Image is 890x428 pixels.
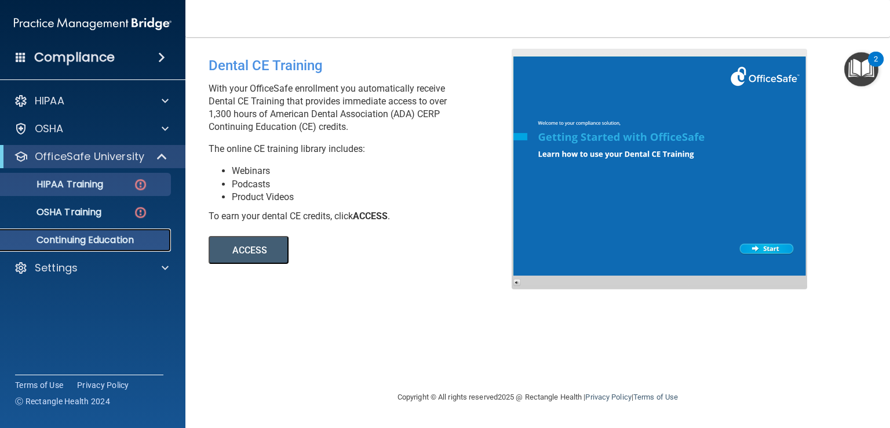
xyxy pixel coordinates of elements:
a: OfficeSafe University [14,150,168,164]
p: HIPAA [35,94,64,108]
img: PMB logo [14,12,172,35]
li: Product Videos [232,191,520,204]
a: Terms of Use [15,379,63,391]
a: Privacy Policy [585,393,631,401]
button: ACCESS [209,236,289,264]
img: danger-circle.6113f641.png [133,177,148,192]
p: OfficeSafe University [35,150,144,164]
a: OSHA [14,122,169,136]
p: With your OfficeSafe enrollment you automatically receive Dental CE Training that provides immedi... [209,82,520,133]
p: OSHA [35,122,64,136]
li: Webinars [232,165,520,177]
span: Ⓒ Rectangle Health 2024 [15,396,110,407]
img: danger-circle.6113f641.png [133,205,148,220]
p: Settings [35,261,78,275]
div: Dental CE Training [209,49,520,82]
p: OSHA Training [8,206,101,218]
a: HIPAA [14,94,169,108]
a: Privacy Policy [77,379,129,391]
div: To earn your dental CE credits, click . [209,210,520,223]
button: Open Resource Center, 2 new notifications [844,52,878,86]
a: ACCESS [209,246,526,255]
p: The online CE training library includes: [209,143,520,155]
p: HIPAA Training [8,179,103,190]
li: Podcasts [232,178,520,191]
div: 2 [874,59,878,74]
p: Continuing Education [8,234,166,246]
h4: Compliance [34,49,115,66]
b: ACCESS [353,211,388,222]
a: Settings [14,261,169,275]
a: Terms of Use [633,393,678,401]
div: Copyright © All rights reserved 2025 @ Rectangle Health | | [326,379,749,416]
